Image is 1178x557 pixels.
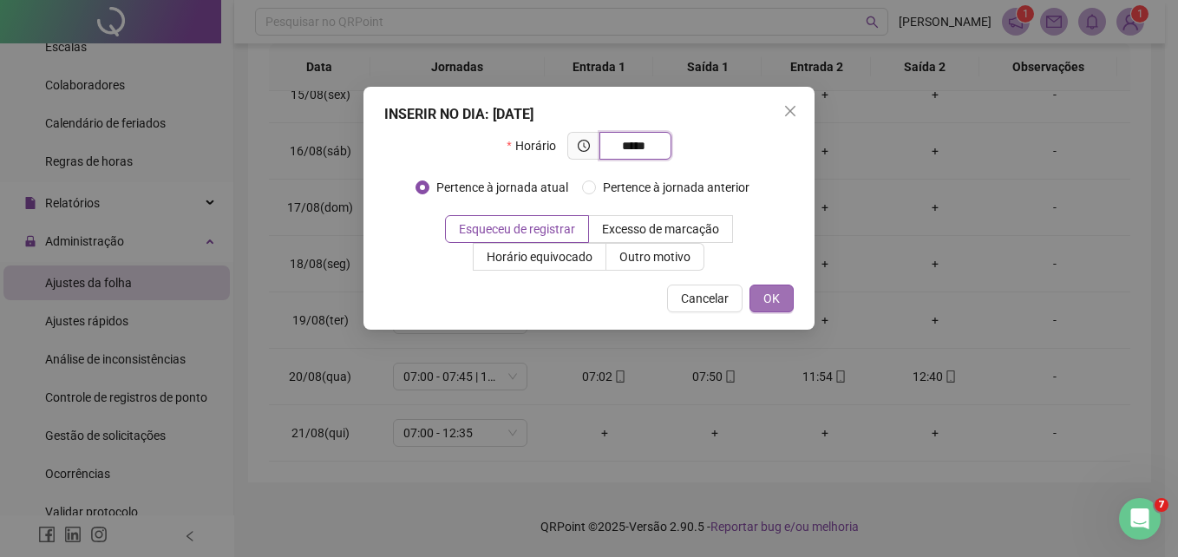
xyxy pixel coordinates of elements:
[1155,498,1168,512] span: 7
[667,285,743,312] button: Cancelar
[487,250,592,264] span: Horário equivocado
[619,250,690,264] span: Outro motivo
[776,97,804,125] button: Close
[459,222,575,236] span: Esqueceu de registrar
[596,178,756,197] span: Pertence à jornada anterior
[783,104,797,118] span: close
[602,222,719,236] span: Excesso de marcação
[384,104,794,125] div: INSERIR NO DIA : [DATE]
[681,289,729,308] span: Cancelar
[507,132,566,160] label: Horário
[429,178,575,197] span: Pertence à jornada atual
[763,289,780,308] span: OK
[578,140,590,152] span: clock-circle
[1119,498,1161,540] iframe: Intercom live chat
[749,285,794,312] button: OK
